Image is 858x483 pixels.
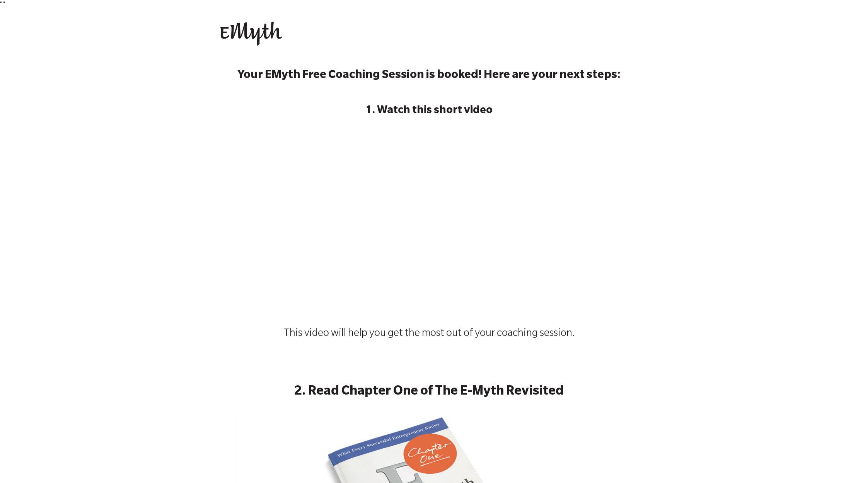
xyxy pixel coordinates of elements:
iframe: HubSpot Video [265,129,594,313]
strong: 2. Read Chapter One of The E-Myth Revisited [294,385,564,399]
strong: 1. Watch this short video [365,105,493,117]
iframe: Chat Widget [819,446,858,483]
span: This video will help you get the most out of your coaching session. [283,328,575,340]
img: EMyth [220,22,282,46]
strong: Your EMyth Free Coaching Session is booked! Here are your next steps: [237,70,621,82]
